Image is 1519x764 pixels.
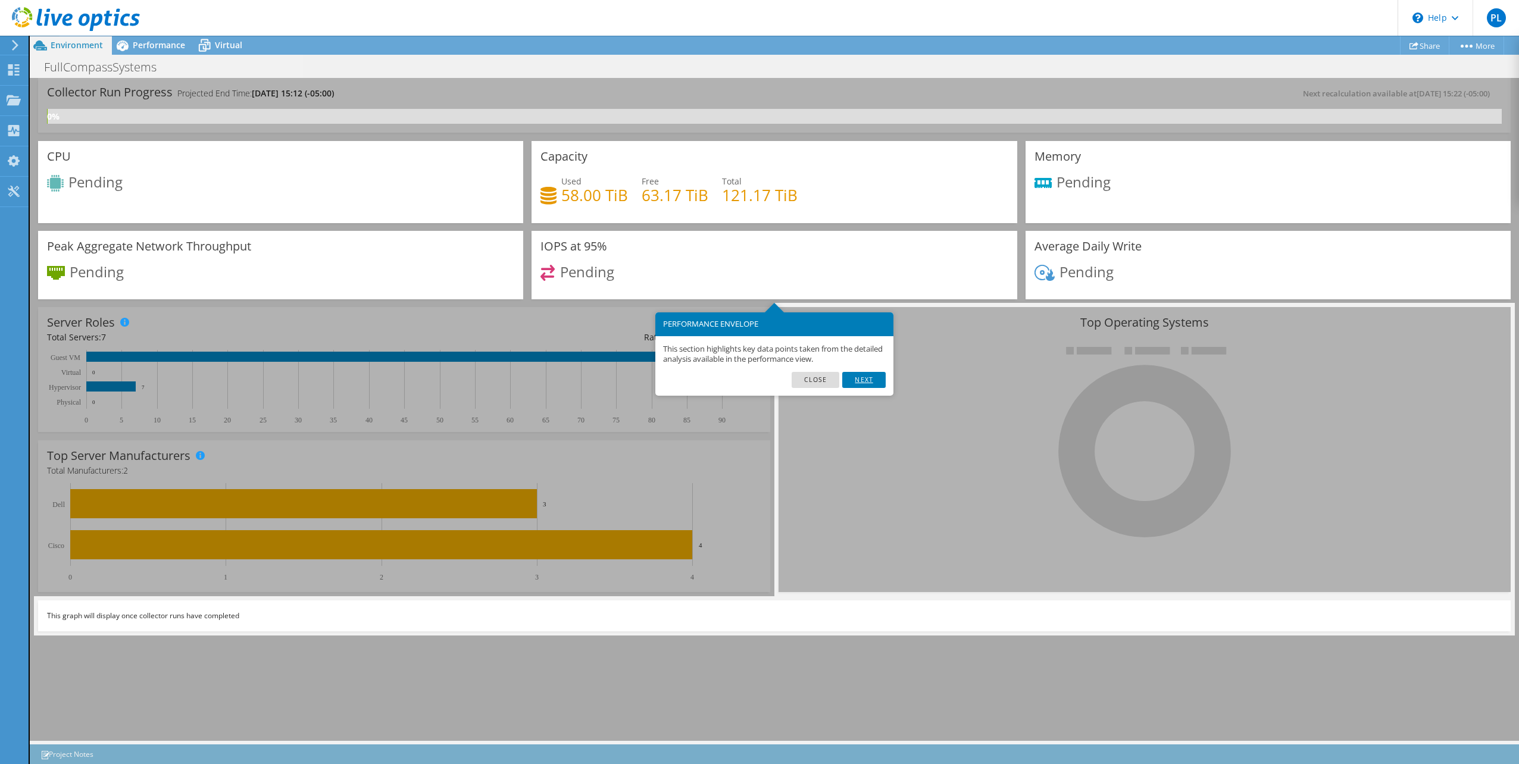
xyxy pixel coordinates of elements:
svg: \n [1412,12,1423,23]
a: Close [792,372,840,387]
h3: PERFORMANCE ENVELOPE [663,320,886,328]
a: Project Notes [32,747,102,762]
div: This graph will display once collector runs have completed [38,600,1511,631]
a: More [1449,36,1504,55]
span: Environment [51,39,103,51]
a: Share [1400,36,1449,55]
h1: FullCompassSystems [39,61,175,74]
span: Virtual [215,39,242,51]
p: This section highlights key data points taken from the detailed analysis available in the perform... [663,344,886,364]
span: PL [1487,8,1506,27]
div: 0% [47,110,48,123]
a: Next [842,372,885,387]
span: Performance [133,39,185,51]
